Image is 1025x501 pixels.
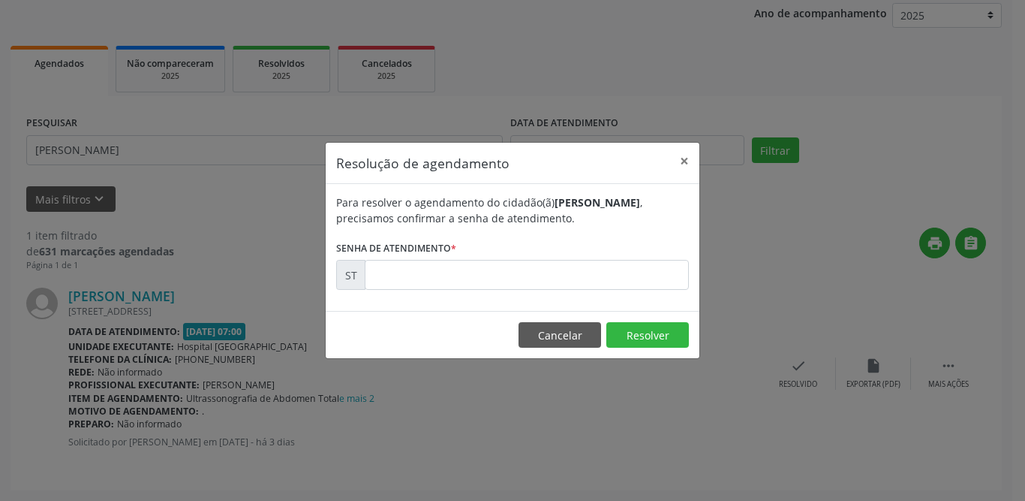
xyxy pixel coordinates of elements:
[669,143,699,180] button: Close
[606,322,689,348] button: Resolver
[336,195,689,226] div: Para resolver o agendamento do cidadão(ã) , precisamos confirmar a senha de atendimento.
[336,237,456,260] label: Senha de atendimento
[336,153,509,173] h5: Resolução de agendamento
[336,260,365,290] div: ST
[555,195,640,210] b: [PERSON_NAME]
[519,322,601,348] button: Cancelar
